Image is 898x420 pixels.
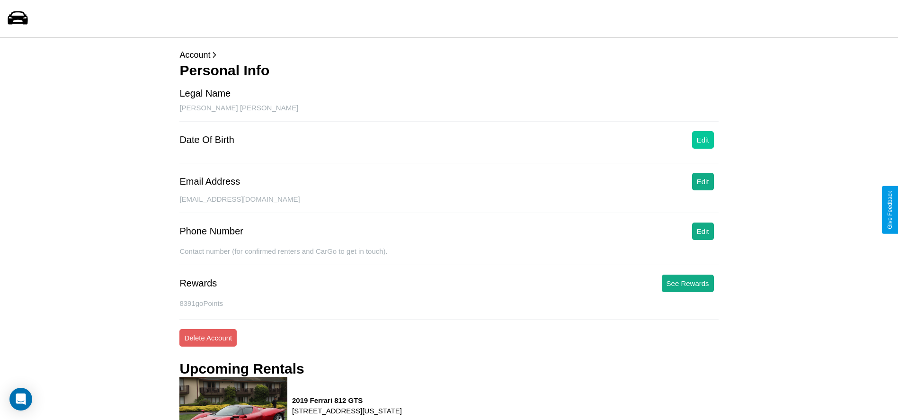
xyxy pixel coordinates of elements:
div: Open Intercom Messenger [9,388,32,411]
button: Edit [692,173,714,190]
h3: 2019 Ferrari 812 GTS [292,396,402,404]
div: Phone Number [179,226,243,237]
button: Delete Account [179,329,237,347]
div: Give Feedback [887,191,893,229]
button: Edit [692,131,714,149]
button: Edit [692,223,714,240]
p: Account [179,47,718,63]
h3: Upcoming Rentals [179,361,304,377]
div: Rewards [179,278,217,289]
div: [PERSON_NAME] [PERSON_NAME] [179,104,718,122]
div: [EMAIL_ADDRESS][DOMAIN_NAME] [179,195,718,213]
h3: Personal Info [179,63,718,79]
div: Email Address [179,176,240,187]
div: Date Of Birth [179,134,234,145]
p: 8391 goPoints [179,297,718,310]
div: Legal Name [179,88,231,99]
div: Contact number (for confirmed renters and CarGo to get in touch). [179,247,718,265]
p: [STREET_ADDRESS][US_STATE] [292,404,402,417]
button: See Rewards [662,275,714,292]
